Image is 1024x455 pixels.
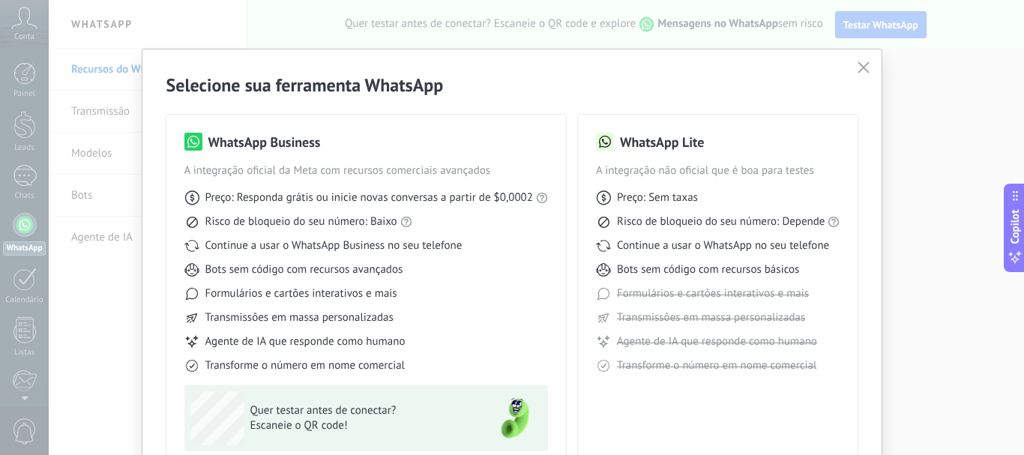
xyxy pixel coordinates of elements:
span: Copilot [1008,209,1023,244]
span: Preço: Sem taxas [617,190,698,205]
span: Continue a usar o WhatsApp no seu telefone [617,238,829,253]
span: Risco de bloqueio do seu número: Depende [617,214,825,229]
span: Transmissões em massa personalizadas [617,310,805,325]
span: A integração oficial da Meta com recursos comerciais avançados [184,163,548,178]
h2: Selecione sua ferramenta WhatsApp [166,73,858,97]
span: Agente de IA que responde como humano [617,334,817,349]
span: A integração não oficial que é boa para testes [596,163,840,178]
h3: WhatsApp Lite [620,133,704,151]
span: Bots sem código com recursos avançados [205,262,403,277]
span: Preço: Responda grátis ou inicie novas conversas a partir de $0,0002 [205,190,533,205]
span: Agente de IA que responde como humano [205,334,406,349]
h3: WhatsApp Business [208,133,321,151]
span: Transforme o número em nome comercial [617,358,816,373]
span: Transmissões em massa personalizadas [205,310,394,325]
span: Transforme o número em nome comercial [205,358,405,373]
img: green-phone.png [488,391,542,445]
span: Continue a usar o WhatsApp Business no seu telefone [205,238,463,253]
span: Formulários e cartões interativos e mais [205,286,397,301]
span: Formulários e cartões interativos e mais [617,286,809,301]
span: Quer testar antes de conectar? [250,403,469,418]
span: Escaneie o QR code! [250,418,469,433]
span: Bots sem código com recursos básicos [617,262,799,277]
span: Risco de bloqueio do seu número: Baixo [205,214,397,229]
